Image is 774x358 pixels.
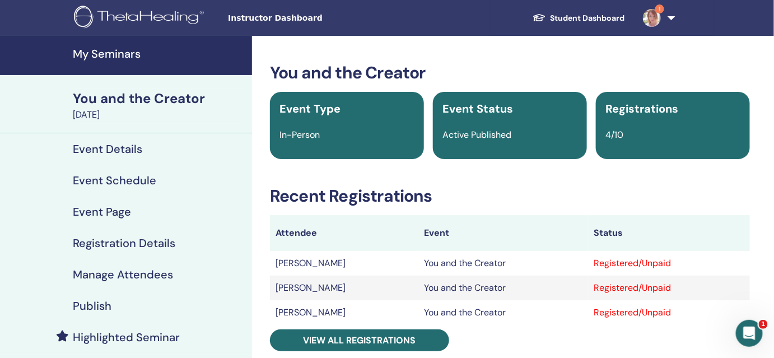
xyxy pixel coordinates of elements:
[588,215,750,251] th: Status
[270,215,418,251] th: Attendee
[73,205,131,218] h4: Event Page
[270,251,418,276] td: [PERSON_NAME]
[270,329,449,351] a: View all registrations
[228,12,396,24] span: Instructor Dashboard
[418,251,588,276] td: You and the Creator
[73,108,245,122] div: [DATE]
[73,299,111,313] h4: Publish
[594,257,744,270] div: Registered/Unpaid
[605,129,623,141] span: 4/10
[73,331,180,344] h4: Highlighted Seminar
[759,320,768,329] span: 1
[73,174,156,187] h4: Event Schedule
[736,320,763,347] iframe: Intercom live chat
[73,142,142,156] h4: Event Details
[270,186,750,206] h3: Recent Registrations
[66,89,252,122] a: You and the Creator[DATE]
[418,276,588,300] td: You and the Creator
[643,9,661,27] img: default.jpg
[270,300,418,325] td: [PERSON_NAME]
[73,89,245,108] div: You and the Creator
[74,6,208,31] img: logo.png
[279,129,320,141] span: In-Person
[594,306,744,319] div: Registered/Unpaid
[73,236,175,250] h4: Registration Details
[605,101,678,116] span: Registrations
[418,215,588,251] th: Event
[524,8,634,29] a: Student Dashboard
[73,47,245,61] h4: My Seminars
[304,334,416,346] span: View all registrations
[279,101,341,116] span: Event Type
[73,268,173,281] h4: Manage Attendees
[655,4,664,13] span: 1
[442,101,513,116] span: Event Status
[270,276,418,300] td: [PERSON_NAME]
[418,300,588,325] td: You and the Creator
[270,63,750,83] h3: You and the Creator
[594,281,744,295] div: Registered/Unpaid
[442,129,511,141] span: Active Published
[533,13,546,22] img: graduation-cap-white.svg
